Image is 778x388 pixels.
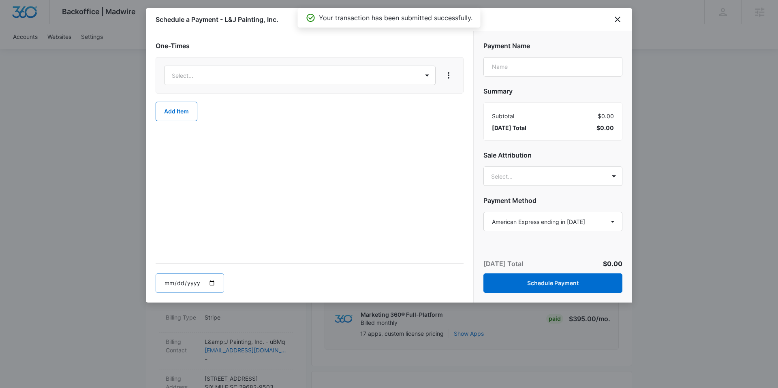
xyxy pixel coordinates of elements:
[483,273,622,293] button: Schedule Payment
[483,196,622,205] h2: Payment Method
[156,41,464,51] h2: One-Times
[596,124,614,132] span: $0.00
[483,57,622,77] input: Name
[483,150,622,160] h2: Sale Attribution
[442,69,455,82] button: View More
[483,41,622,51] h2: Payment Name
[156,102,197,121] button: Add Item
[492,112,514,120] span: Subtotal
[492,124,526,132] span: [DATE] Total
[492,112,614,120] div: $0.00
[156,15,278,24] h1: Schedule a Payment - L&J Painting, Inc.
[603,260,622,268] span: $0.00
[319,13,472,23] p: Your transaction has been submitted successfully.
[483,86,622,96] h2: Summary
[483,259,523,269] p: [DATE] Total
[613,15,622,24] button: close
